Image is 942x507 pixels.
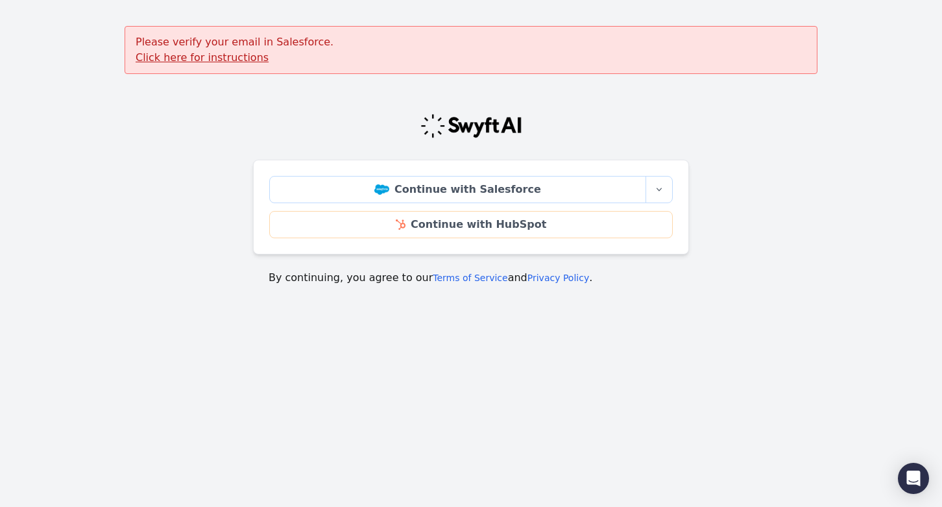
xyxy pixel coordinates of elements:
[374,184,389,195] img: Salesforce
[433,273,507,283] a: Terms of Service
[269,211,673,238] a: Continue with HubSpot
[898,463,929,494] div: Open Intercom Messenger
[125,26,817,74] div: Please verify your email in Salesforce.
[396,219,405,230] img: HubSpot
[269,176,646,203] a: Continue with Salesforce
[420,113,522,139] img: Swyft Logo
[136,51,269,64] a: Click here for instructions
[269,270,673,286] p: By continuing, you agree to our and .
[527,273,589,283] a: Privacy Policy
